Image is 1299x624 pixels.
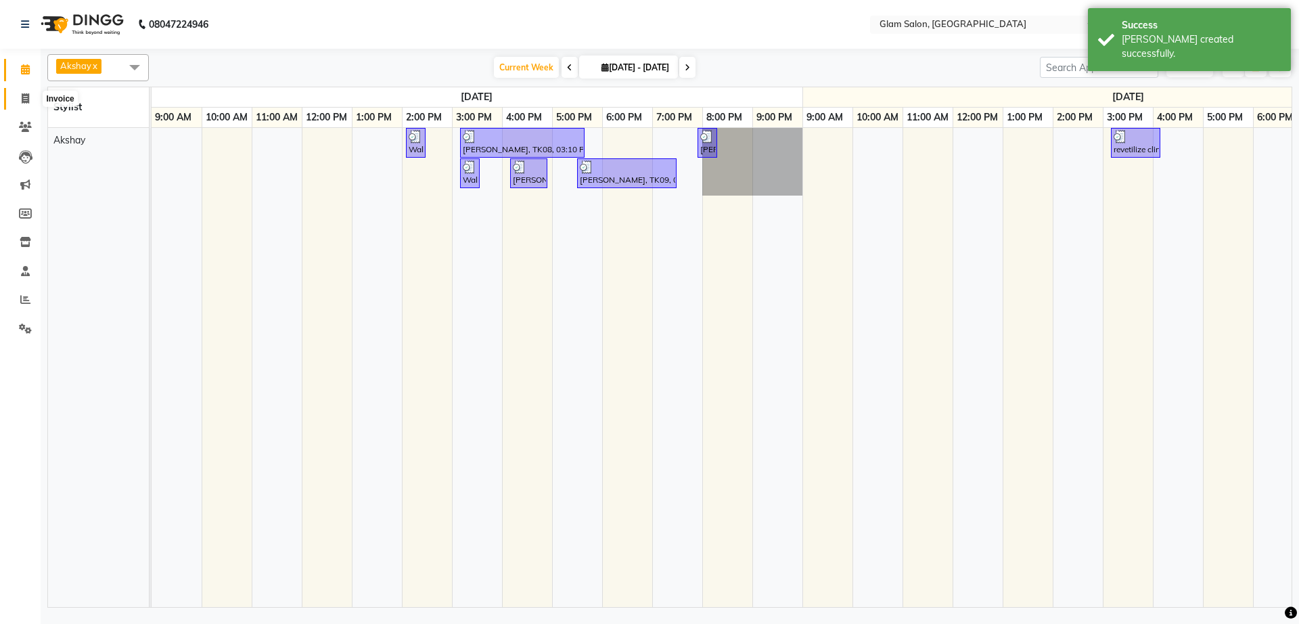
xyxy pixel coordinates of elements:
div: [PERSON_NAME], TK10, 07:55 PM-08:10 PM, hair wash [DEMOGRAPHIC_DATA] (₹350) [699,130,716,156]
span: Stylist [53,101,82,113]
a: 10:00 AM [853,108,902,127]
a: 10:00 AM [202,108,251,127]
div: Walk In, TK05, 03:10 PM-03:30 PM, hair cut (₹200) [461,160,478,186]
a: 11:00 AM [903,108,952,127]
a: 8:00 PM [703,108,746,127]
a: September 30, 2025 [1109,87,1147,107]
img: logo [35,5,127,43]
a: 9:00 AM [152,108,195,127]
span: Akshay [60,60,91,71]
div: revetilize clinic, TK01, 03:10 PM-02:50 PM, haircut [PERSON_NAME] (₹300) [1112,130,1159,156]
a: x [91,60,97,71]
a: 4:00 PM [1154,108,1196,127]
div: Bill created successfully. [1122,32,1281,61]
b: 08047224946 [149,5,208,43]
span: [DATE] - [DATE] [598,62,673,72]
span: ADD NEW [1170,62,1210,72]
a: 6:00 PM [1254,108,1296,127]
div: [PERSON_NAME], TK08, 03:10 PM-05:40 PM, Hair Colour - Touch Up (Without Amonia) (₹1500),Hair Cutt... [461,130,583,156]
a: 12:00 PM [953,108,1001,127]
a: 3:00 PM [453,108,495,127]
a: 5:00 PM [553,108,595,127]
span: Current Week [494,57,559,78]
input: Search Appointment [1040,57,1158,78]
a: 1:00 PM [352,108,395,127]
div: [PERSON_NAME], TK06, 04:10 PM-04:56 PM, [DEMOGRAPHIC_DATA] hair cut (₹650),Complextion Mask - D-T... [511,160,546,186]
a: 6:00 PM [603,108,645,127]
a: 5:00 PM [1204,108,1246,127]
span: Akshay [53,134,85,146]
a: 2:00 PM [403,108,445,127]
a: 7:00 PM [653,108,696,127]
a: 2:00 PM [1053,108,1096,127]
a: 3:00 PM [1103,108,1146,127]
a: 9:00 AM [803,108,846,127]
a: 1:00 PM [1003,108,1046,127]
a: 11:00 AM [252,108,301,127]
a: 4:00 PM [503,108,545,127]
div: [PERSON_NAME], TK09, 05:30 PM-07:30 PM, Hair Colour - Global Hair (Below Shoulder) (₹5000) [578,160,675,186]
a: 12:00 PM [302,108,350,127]
div: Success [1122,18,1281,32]
div: Invoice [43,91,77,107]
a: September 29, 2025 [457,87,496,107]
div: Walk In, TK02, 02:05 PM-02:25 PM, hair cut (₹200) [407,130,424,156]
a: 9:00 PM [753,108,796,127]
